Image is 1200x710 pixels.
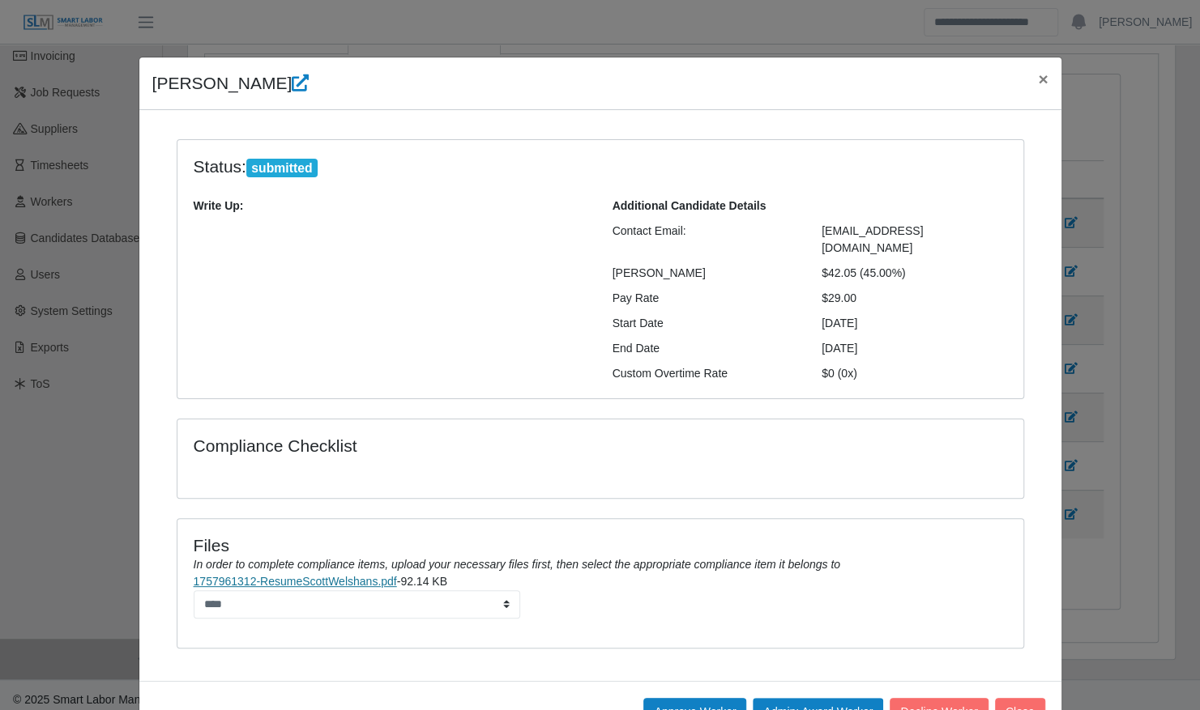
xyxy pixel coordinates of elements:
b: Additional Candidate Details [613,199,767,212]
div: Pay Rate [600,290,810,307]
div: Custom Overtime Rate [600,365,810,382]
span: $0 (0x) [822,367,857,380]
div: Contact Email: [600,223,810,257]
div: [DATE] [809,315,1019,332]
span: [DATE] [822,342,857,355]
h4: Compliance Checklist [194,436,728,456]
h4: [PERSON_NAME] [152,70,310,96]
span: submitted [246,159,318,178]
i: In order to complete compliance items, upload your necessary files first, then select the appropr... [194,558,840,571]
h4: Status: [194,156,798,178]
div: [PERSON_NAME] [600,265,810,282]
span: [EMAIL_ADDRESS][DOMAIN_NAME] [822,224,923,254]
div: $42.05 (45.00%) [809,265,1019,282]
span: × [1038,70,1048,88]
b: Write Up: [194,199,244,212]
a: 1757961312-ResumeScottWelshans.pdf [194,575,397,588]
span: 92.14 KB [400,575,447,588]
div: Start Date [600,315,810,332]
div: $29.00 [809,290,1019,307]
button: Close [1025,57,1061,100]
div: End Date [600,340,810,357]
li: - [194,573,1007,619]
h4: Files [194,535,1007,555]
